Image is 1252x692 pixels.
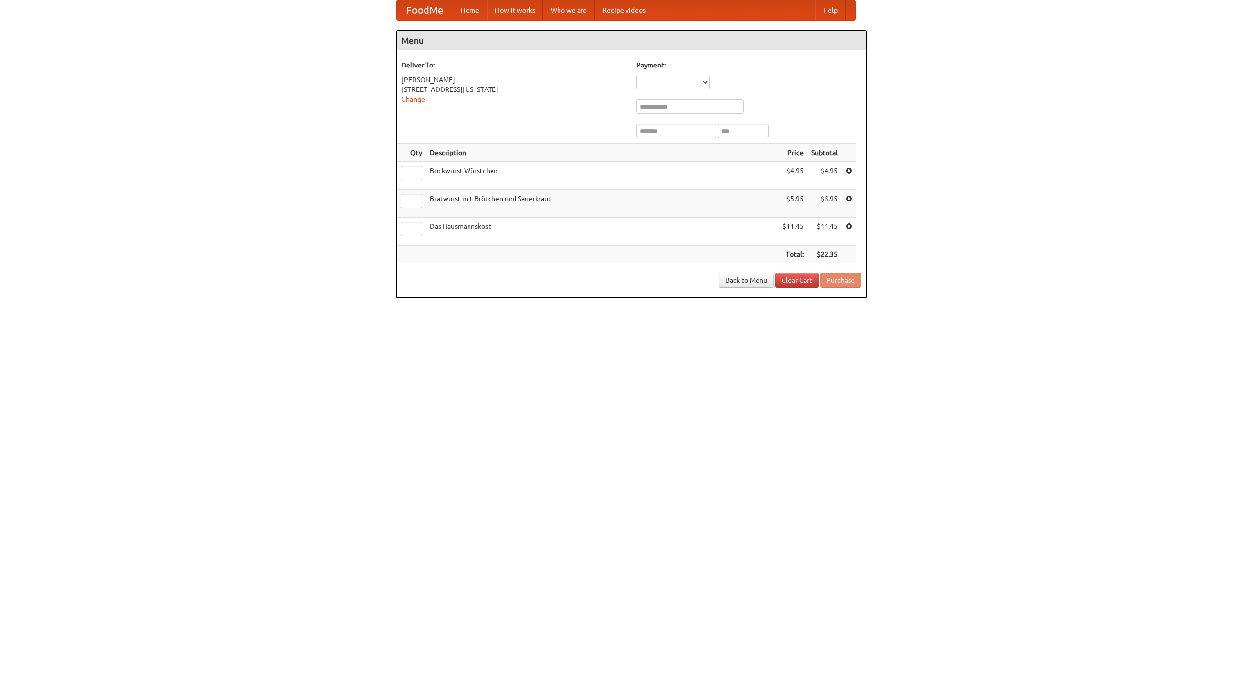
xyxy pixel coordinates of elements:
[636,60,861,70] h5: Payment:
[779,144,807,162] th: Price
[807,162,842,190] td: $4.95
[487,0,543,20] a: How it works
[426,144,779,162] th: Description
[779,246,807,264] th: Total:
[426,162,779,190] td: Bockwurst Würstchen
[820,273,861,288] button: Purchase
[402,75,626,85] div: [PERSON_NAME]
[543,0,595,20] a: Who we are
[426,218,779,246] td: Das Hausmannskost
[426,190,779,218] td: Bratwurst mit Brötchen und Sauerkraut
[453,0,487,20] a: Home
[779,218,807,246] td: $11.45
[402,95,425,103] a: Change
[779,162,807,190] td: $4.95
[397,0,453,20] a: FoodMe
[807,144,842,162] th: Subtotal
[779,190,807,218] td: $5.95
[807,218,842,246] td: $11.45
[807,246,842,264] th: $22.35
[719,273,774,288] a: Back to Menu
[402,85,626,94] div: [STREET_ADDRESS][US_STATE]
[595,0,653,20] a: Recipe videos
[397,144,426,162] th: Qty
[815,0,846,20] a: Help
[397,31,866,50] h4: Menu
[807,190,842,218] td: $5.95
[402,60,626,70] h5: Deliver To:
[775,273,819,288] a: Clear Cart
